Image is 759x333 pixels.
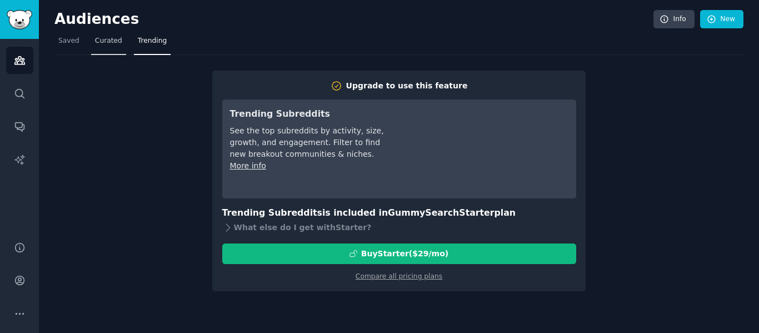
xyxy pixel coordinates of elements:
[138,36,167,46] span: Trending
[95,36,122,46] span: Curated
[58,36,79,46] span: Saved
[356,272,442,280] a: Compare all pricing plans
[222,206,576,220] h3: Trending Subreddits is included in plan
[388,207,494,218] span: GummySearch Starter
[230,125,386,160] div: See the top subreddits by activity, size, growth, and engagement. Filter to find new breakout com...
[222,243,576,264] button: BuyStarter($29/mo)
[7,10,32,29] img: GummySearch logo
[700,10,743,29] a: New
[54,11,653,28] h2: Audiences
[361,248,448,260] div: Buy Starter ($ 29 /mo )
[54,32,83,55] a: Saved
[230,107,386,121] h3: Trending Subreddits
[91,32,126,55] a: Curated
[230,161,266,170] a: More info
[346,80,468,92] div: Upgrade to use this feature
[402,107,568,191] iframe: YouTube video player
[653,10,695,29] a: Info
[222,220,576,236] div: What else do I get with Starter ?
[134,32,171,55] a: Trending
